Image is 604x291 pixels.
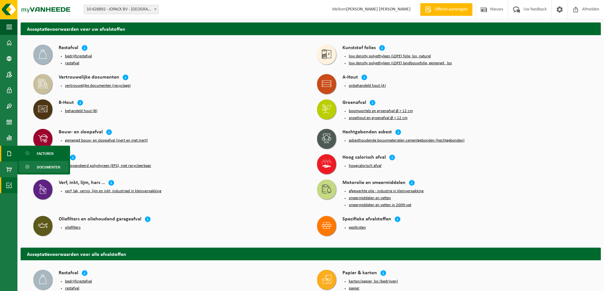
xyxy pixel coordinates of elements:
button: boomwortels en groenafval Ø > 12 cm [349,109,413,114]
button: pesticiden [349,225,366,230]
h4: Motorolie en smeermiddelen [342,180,406,187]
button: low density polyethyleen (LDPE) landbouwfolie, gemengd , los [349,61,452,66]
h2: Acceptatievoorwaarden voor uw afvalstoffen [21,22,601,35]
h4: A-Hout [342,74,358,81]
span: Documenten [37,161,60,173]
button: gemengd bouw- en sloopafval (inert en niet inert) [65,138,148,143]
button: afgewerkte olie - industrie in kleinverpakking [349,189,424,194]
h4: Groenafval [342,99,366,107]
h4: Bouw- en sloopafval [59,129,103,136]
h4: Oliefilters en oliehoudend garageafval [59,216,141,223]
button: hoogcalorisch afval [349,163,381,168]
button: restafval [65,61,79,66]
button: vertrouwelijke documenten (recyclage) [65,83,131,88]
button: geëxpandeerd polystyreen (EPS), niet recycleerbaar [65,163,151,168]
button: smeermiddelen en vetten [349,196,391,201]
button: karton/papier, los (bedrijven) [349,279,398,284]
h4: Verf, inkt, lijm, hars … [59,180,105,187]
h4: Hechtgebonden asbest [342,129,392,136]
button: bedrijfsrestafval [65,54,92,59]
button: restafval [65,286,79,291]
strong: [PERSON_NAME] [PERSON_NAME] [346,7,411,12]
h4: B-Hout [59,99,74,107]
button: onbehandeld hout (A) [349,83,386,88]
h4: Hoog calorisch afval [342,154,386,161]
button: oliefilters [65,225,81,230]
span: 10-628892 - JOPACK BV - RUMBEKE [84,5,159,14]
button: asbesthoudende bouwmaterialen cementgebonden (hechtgebonden) [349,138,464,143]
h4: Restafval [59,270,78,277]
a: Facturen [19,147,68,159]
button: low density polyethyleen (LDPE) folie, los, naturel [349,54,431,59]
span: Offerte aanvragen [433,6,469,13]
h2: Acceptatievoorwaarden voor alle afvalstoffen [21,248,601,260]
button: smeermiddelen en vetten in 200lt-vat [349,203,411,208]
h4: Kunststof folies [342,45,376,52]
h4: Restafval [59,45,78,52]
span: Facturen [37,148,54,160]
button: verf, lak, vernis, lijm en inkt, industrieel in kleinverpakking [65,189,161,194]
h4: Specifieke afvalstoffen [342,216,391,223]
h4: Papier & karton [342,270,377,277]
button: papier [349,286,360,291]
a: Offerte aanvragen [420,3,472,16]
button: bedrijfsrestafval [65,279,92,284]
button: behandeld hout (B) [65,109,97,114]
h4: Vertrouwelijke documenten [59,74,119,81]
a: Documenten [19,161,68,173]
button: snoeihout en groenafval Ø < 12 cm [349,116,407,121]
